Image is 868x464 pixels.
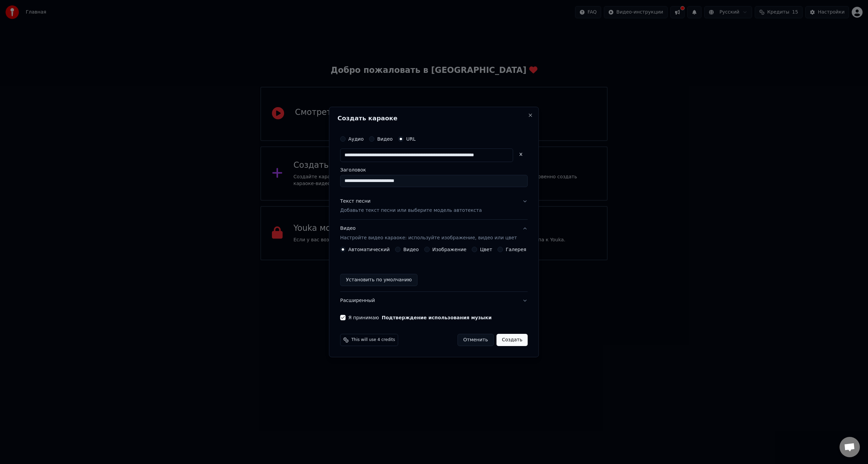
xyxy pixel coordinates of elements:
h2: Создать караоке [337,115,530,121]
label: Автоматический [348,247,390,252]
button: Создать [496,334,528,346]
label: Я принимаю [348,315,492,320]
button: Я принимаю [382,315,492,320]
label: Заголовок [340,167,528,172]
button: ВидеоНастройте видео караоке: используйте изображение, видео или цвет [340,220,528,247]
label: Галерея [506,247,527,252]
span: This will use 4 credits [351,337,395,343]
button: Установить по умолчанию [340,274,417,286]
div: Видео [340,225,517,242]
div: ВидеоНастройте видео караоке: используйте изображение, видео или цвет [340,247,528,291]
button: Отменить [457,334,494,346]
div: Текст песни [340,198,371,205]
label: Видео [403,247,419,252]
p: Настройте видео караоке: используйте изображение, видео или цвет [340,235,517,241]
p: Добавьте текст песни или выберите модель автотекста [340,207,482,214]
button: Текст песниДобавьте текст песни или выберите модель автотекста [340,193,528,220]
label: URL [406,137,416,141]
label: Видео [377,137,393,141]
label: Цвет [480,247,492,252]
button: Расширенный [340,292,528,309]
label: Изображение [432,247,467,252]
label: Аудио [348,137,363,141]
